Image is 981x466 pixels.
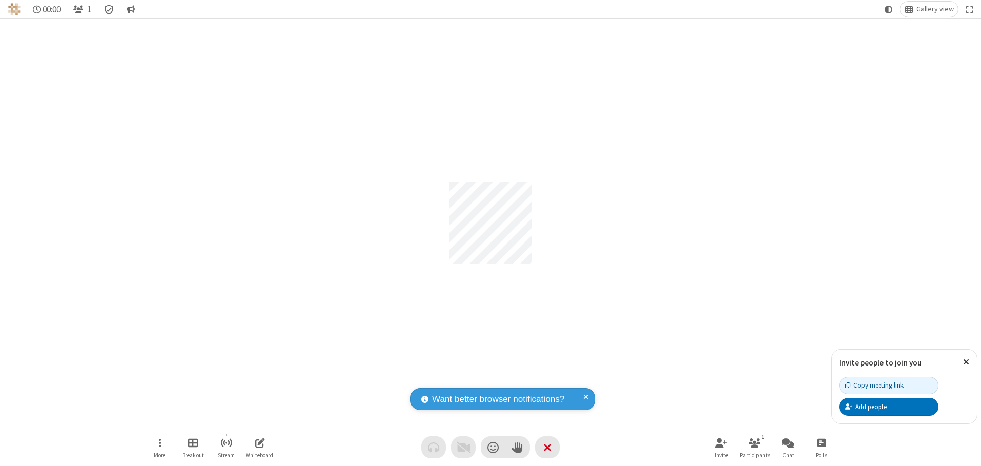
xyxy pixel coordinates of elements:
[432,393,564,406] span: Want better browser notifications?
[211,433,242,462] button: Start streaming
[535,436,560,458] button: End or leave meeting
[421,436,446,458] button: Audio problem - check your Internet connection or call by phone
[773,433,803,462] button: Open chat
[87,5,91,14] span: 1
[916,5,954,13] span: Gallery view
[8,3,21,15] img: QA Selenium DO NOT DELETE OR CHANGE
[845,380,904,390] div: Copy meeting link
[955,350,977,375] button: Close popover
[816,452,827,458] span: Polls
[43,5,61,14] span: 00:00
[154,452,165,458] span: More
[69,2,95,17] button: Open participant list
[806,433,837,462] button: Open poll
[900,2,958,17] button: Change layout
[123,2,139,17] button: Conversation
[782,452,794,458] span: Chat
[218,452,235,458] span: Stream
[182,452,204,458] span: Breakout
[29,2,65,17] div: Timer
[839,377,938,394] button: Copy meeting link
[144,433,175,462] button: Open menu
[740,452,770,458] span: Participants
[505,436,530,458] button: Raise hand
[481,436,505,458] button: Send a reaction
[715,452,728,458] span: Invite
[839,398,938,415] button: Add people
[759,432,768,441] div: 1
[246,452,273,458] span: Whiteboard
[839,358,921,368] label: Invite people to join you
[962,2,977,17] button: Fullscreen
[244,433,275,462] button: Open shared whiteboard
[178,433,208,462] button: Manage Breakout Rooms
[706,433,737,462] button: Invite participants (Alt+I)
[100,2,119,17] div: Meeting details Encryption enabled
[880,2,897,17] button: Using system theme
[739,433,770,462] button: Open participant list
[451,436,476,458] button: Video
